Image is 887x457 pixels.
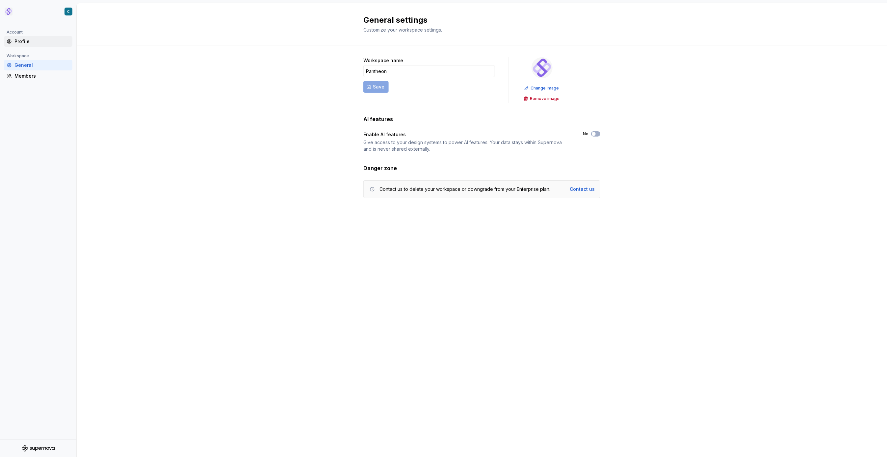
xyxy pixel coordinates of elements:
button: C [1,4,75,19]
button: Change image [522,84,562,93]
label: Workspace name [363,57,403,64]
div: Members [14,73,70,79]
label: No [583,131,588,137]
img: 2ea59a0b-fef9-4013-8350-748cea000017.png [5,8,13,15]
span: Change image [531,86,559,91]
div: Account [4,28,25,36]
a: Members [4,71,72,81]
a: Profile [4,36,72,47]
h3: Danger zone [363,164,397,172]
span: Customize your workspace settings. [363,27,442,33]
div: Workspace [4,52,32,60]
div: General [14,62,70,68]
h3: AI features [363,115,393,123]
img: 2ea59a0b-fef9-4013-8350-748cea000017.png [532,57,553,78]
h2: General settings [363,15,592,25]
a: Contact us [570,186,595,192]
div: C [67,9,70,14]
div: Give access to your design systems to power AI features. Your data stays within Supernova and is ... [363,139,571,152]
svg: Supernova Logo [22,445,55,452]
a: General [4,60,72,70]
div: Enable AI features [363,131,406,138]
button: Remove image [522,94,562,103]
div: Profile [14,38,70,45]
span: Remove image [530,96,560,101]
div: Contact us to delete your workspace or downgrade from your Enterprise plan. [379,186,550,192]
